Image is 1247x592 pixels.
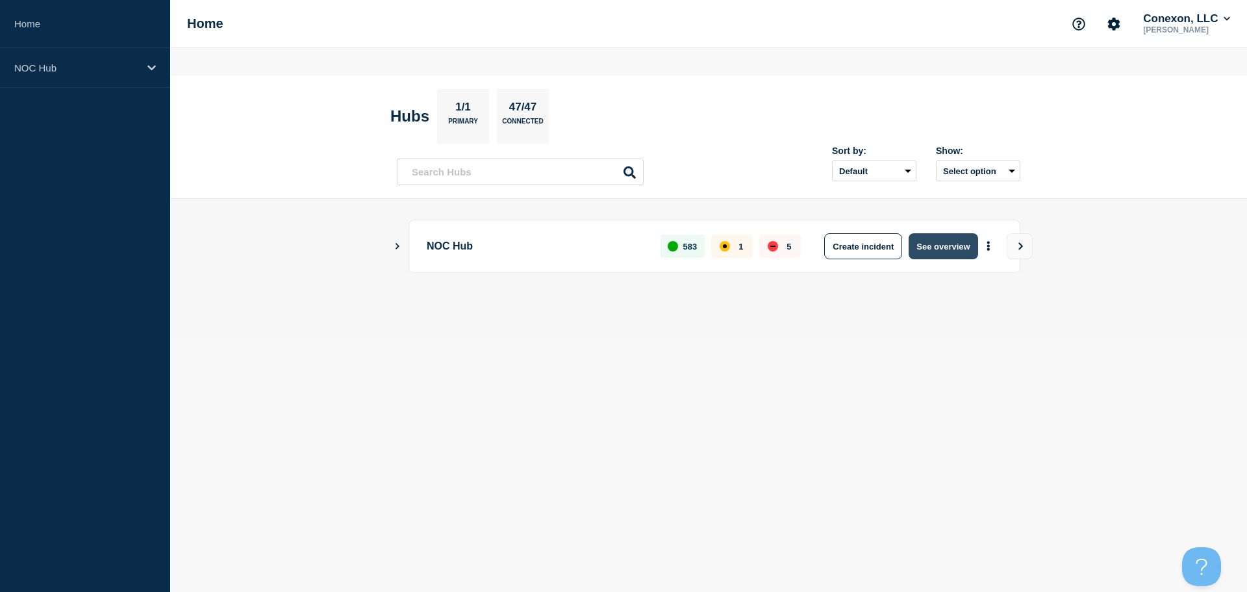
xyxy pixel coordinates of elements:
p: 5 [787,242,791,251]
button: Select option [936,161,1020,181]
div: Sort by: [832,146,916,156]
input: Search Hubs [397,159,644,185]
p: NOC Hub [14,62,139,73]
p: [PERSON_NAME] [1140,25,1233,34]
p: NOC Hub [427,233,646,259]
h1: Home [187,16,223,31]
button: Account settings [1100,10,1127,38]
div: up [668,241,678,251]
button: Support [1065,10,1092,38]
button: More actions [980,235,997,259]
p: Primary [448,118,478,131]
iframe: Help Scout Beacon - Open [1182,547,1221,586]
button: Conexon, LLC [1140,12,1233,25]
p: 1/1 [451,101,476,118]
div: Show: [936,146,1020,156]
p: 1 [738,242,743,251]
div: down [768,241,778,251]
button: See overview [909,233,977,259]
div: affected [720,241,730,251]
p: 47/47 [504,101,542,118]
p: Connected [502,118,543,131]
button: Show Connected Hubs [394,242,401,251]
select: Sort by [832,161,916,181]
p: 583 [683,242,698,251]
button: View [1007,233,1033,259]
button: Create incident [824,233,902,259]
h2: Hubs [390,107,429,125]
